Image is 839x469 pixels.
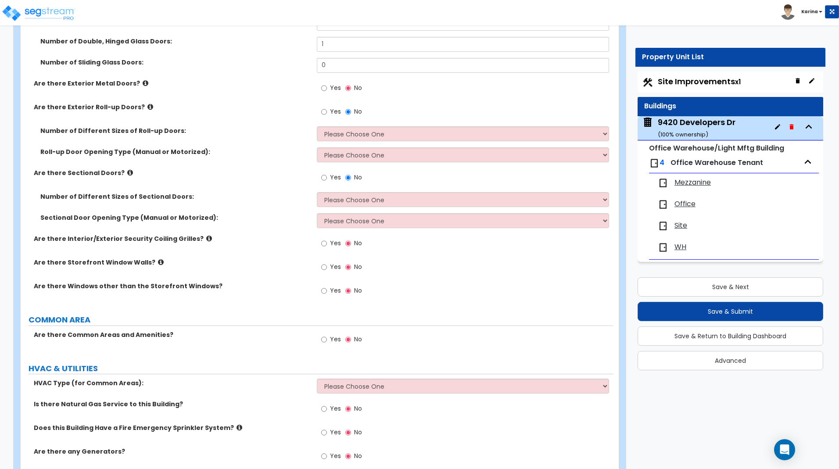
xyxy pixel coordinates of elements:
i: click for more info! [127,169,133,176]
label: Are there Storefront Window Walls? [34,258,310,267]
button: Save & Next [638,277,823,297]
span: No [354,107,362,116]
input: Yes [321,83,327,93]
span: 9420 Developers Dr [642,117,735,139]
i: click for more info! [237,424,242,431]
span: Yes [330,83,341,92]
span: No [354,173,362,182]
span: No [354,83,362,92]
input: Yes [321,335,327,344]
span: No [354,428,362,437]
span: Yes [330,451,341,460]
label: Number of Different Sizes of Sectional Doors: [40,192,310,201]
label: Are there Exterior Roll-up Doors? [34,103,310,111]
label: HVAC Type (for Common Areas): [34,379,310,387]
label: Does this Building Have a Fire Emergency Sprinkler System? [34,423,310,432]
span: Office [674,199,696,209]
span: No [354,239,362,247]
span: Office Warehouse Tenant [670,158,763,168]
div: Property Unit List [642,52,819,62]
span: Yes [330,107,341,116]
span: Site [674,221,687,231]
label: Sectional Door Opening Type (Manual or Motorized): [40,213,310,222]
span: No [354,262,362,271]
input: No [345,404,351,414]
i: click for more info! [147,104,153,110]
input: No [345,428,351,437]
small: ( 100 % ownership) [658,130,708,139]
span: No [354,286,362,295]
label: Number of Sliding Glass Doors: [40,58,310,67]
input: No [345,286,351,296]
span: 4 [660,158,664,168]
span: Site Improvements [658,76,741,87]
input: No [345,173,351,183]
label: Number of Double, Hinged Glass Doors: [40,37,310,46]
span: Yes [330,404,341,413]
label: Are there Windows other than the Storefront Windows? [34,282,310,290]
label: Are there Common Areas and Amenities? [34,330,310,339]
button: Save & Return to Building Dashboard [638,326,823,346]
button: Save & Submit [638,302,823,321]
img: door.png [658,178,668,188]
input: No [345,107,351,117]
button: Advanced [638,351,823,370]
img: avatar.png [780,4,796,20]
span: Yes [330,262,341,271]
span: Mezzanine [674,178,711,188]
span: Yes [330,335,341,344]
span: Yes [330,173,341,182]
span: Yes [330,428,341,437]
span: Yes [330,239,341,247]
input: No [345,239,351,248]
input: No [345,262,351,272]
input: Yes [321,404,327,414]
i: click for more info! [143,80,148,86]
img: door.png [658,221,668,231]
label: Number of Different Sizes of Roll-up Doors: [40,126,310,135]
span: No [354,335,362,344]
small: x1 [735,77,741,86]
input: Yes [321,173,327,183]
img: door.png [658,199,668,210]
label: COMMON AREA [29,314,613,326]
label: Are there Sectional Doors? [34,168,310,177]
input: Yes [321,286,327,296]
label: Roll-up Door Opening Type (Manual or Motorized): [40,147,310,156]
img: door.png [658,242,668,253]
img: logo_pro_r.png [1,4,76,22]
input: Yes [321,428,327,437]
span: No [354,404,362,413]
small: Office Warehouse/Light Mftg Building [649,143,784,153]
span: Yes [330,286,341,295]
input: Yes [321,239,327,248]
input: Yes [321,107,327,117]
input: No [345,83,351,93]
span: No [354,451,362,460]
img: Construction.png [642,77,653,88]
div: 9420 Developers Dr [658,117,735,139]
div: Buildings [644,101,817,111]
label: Are there any Generators? [34,447,310,456]
img: building.svg [642,117,653,128]
i: click for more info! [206,235,212,242]
i: click for more info! [158,259,164,265]
label: Are there Interior/Exterior Security Coiling Grilles? [34,234,310,243]
b: Karina [801,8,818,15]
div: Open Intercom Messenger [774,439,795,460]
label: Is there Natural Gas Service to this Building? [34,400,310,408]
input: No [345,335,351,344]
span: WH [674,242,686,252]
input: No [345,451,351,461]
label: HVAC & UTILITIES [29,363,613,374]
input: Yes [321,451,327,461]
input: Yes [321,262,327,272]
label: Are there Exterior Metal Doors? [34,79,310,88]
img: door.png [649,158,660,168]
